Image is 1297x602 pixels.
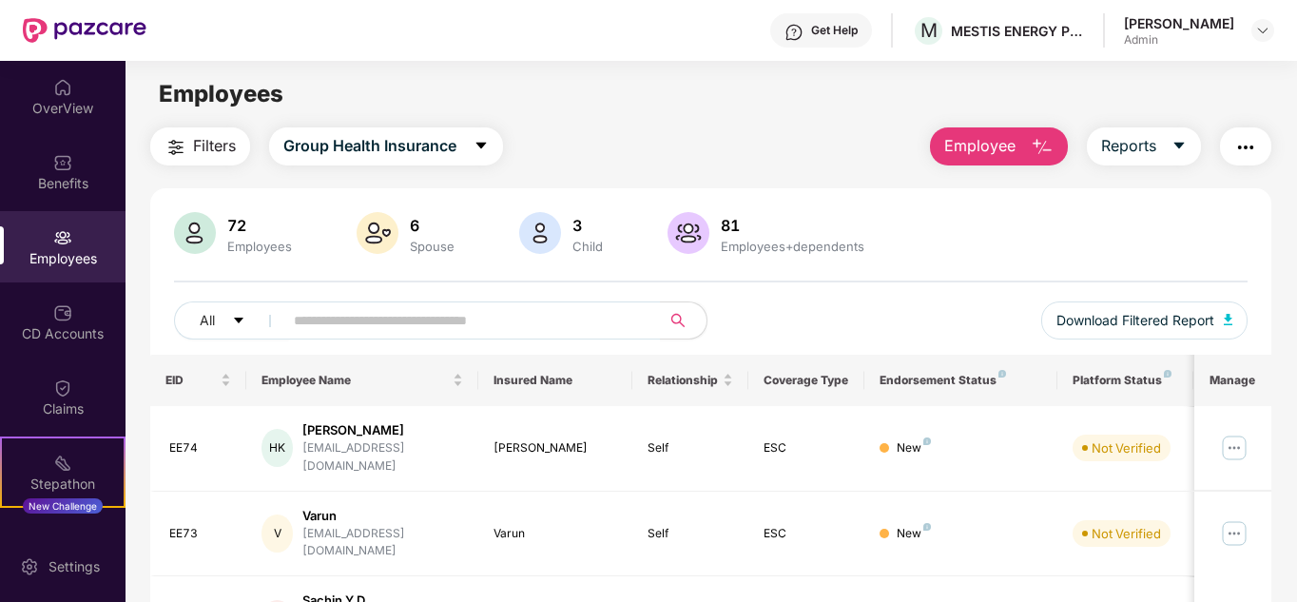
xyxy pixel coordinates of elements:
[232,314,245,329] span: caret-down
[302,525,463,561] div: [EMAIL_ADDRESS][DOMAIN_NAME]
[1073,373,1177,388] div: Platform Status
[53,78,72,97] img: svg+xml;base64,PHN2ZyBpZD0iSG9tZSIgeG1sbnM9Imh0dHA6Ly93d3cudzMub3JnLzIwMDAvc3ZnIiB3aWR0aD0iMjAiIG...
[478,355,633,406] th: Insured Name
[569,216,607,235] div: 3
[193,134,236,158] span: Filters
[165,373,218,388] span: EID
[223,216,296,235] div: 72
[261,373,449,388] span: Employee Name
[261,515,293,553] div: V
[1041,301,1249,340] button: Download Filtered Report
[764,439,849,457] div: ESC
[406,239,458,254] div: Spouse
[1092,524,1161,543] div: Not Verified
[302,421,463,439] div: [PERSON_NAME]
[406,216,458,235] div: 6
[1164,370,1171,378] img: svg+xml;base64,PHN2ZyB4bWxucz0iaHR0cDovL3d3dy53My5vcmcvMjAwMC9zdmciIHdpZHRoPSI4IiBoZWlnaHQ9IjgiIH...
[660,301,707,340] button: search
[246,355,478,406] th: Employee Name
[1056,310,1214,331] span: Download Filtered Report
[174,301,290,340] button: Allcaret-down
[23,498,103,514] div: New Challenge
[1224,314,1233,325] img: svg+xml;base64,PHN2ZyB4bWxucz0iaHR0cDovL3d3dy53My5vcmcvMjAwMC9zdmciIHhtbG5zOnhsaW5rPSJodHRwOi8vd3...
[1171,138,1187,155] span: caret-down
[897,439,931,457] div: New
[165,136,187,159] img: svg+xml;base64,PHN2ZyB4bWxucz0iaHR0cDovL3d3dy53My5vcmcvMjAwMC9zdmciIHdpZHRoPSIyNCIgaGVpZ2h0PSIyNC...
[1087,127,1201,165] button: Reportscaret-down
[283,134,456,158] span: Group Health Insurance
[1101,134,1156,158] span: Reports
[648,373,719,388] span: Relationship
[302,439,463,476] div: [EMAIL_ADDRESS][DOMAIN_NAME]
[169,439,232,457] div: EE74
[930,127,1068,165] button: Employee
[660,313,697,328] span: search
[53,529,72,548] img: svg+xml;base64,PHN2ZyBpZD0iRW5kb3JzZW1lbnRzIiB4bWxucz0iaHR0cDovL3d3dy53My5vcmcvMjAwMC9zdmciIHdpZH...
[150,355,247,406] th: EID
[200,310,215,331] span: All
[632,355,748,406] th: Relationship
[269,127,503,165] button: Group Health Insurancecaret-down
[357,212,398,254] img: svg+xml;base64,PHN2ZyB4bWxucz0iaHR0cDovL3d3dy53My5vcmcvMjAwMC9zdmciIHhtbG5zOnhsaW5rPSJodHRwOi8vd3...
[717,216,868,235] div: 81
[20,557,39,576] img: svg+xml;base64,PHN2ZyBpZD0iU2V0dGluZy0yMHgyMCIgeG1sbnM9Imh0dHA6Ly93d3cudzMub3JnLzIwMDAvc3ZnIiB3aW...
[1234,136,1257,159] img: svg+xml;base64,PHN2ZyB4bWxucz0iaHR0cDovL3d3dy53My5vcmcvMjAwMC9zdmciIHdpZHRoPSIyNCIgaGVpZ2h0PSIyNC...
[174,212,216,254] img: svg+xml;base64,PHN2ZyB4bWxucz0iaHR0cDovL3d3dy53My5vcmcvMjAwMC9zdmciIHhtbG5zOnhsaW5rPSJodHRwOi8vd3...
[494,439,618,457] div: [PERSON_NAME]
[223,239,296,254] div: Employees
[261,429,293,467] div: HK
[1219,433,1249,463] img: manageButton
[53,228,72,247] img: svg+xml;base64,PHN2ZyBpZD0iRW1wbG95ZWVzIiB4bWxucz0iaHR0cDovL3d3dy53My5vcmcvMjAwMC9zdmciIHdpZHRoPS...
[920,19,938,42] span: M
[944,134,1016,158] span: Employee
[1219,518,1249,549] img: manageButton
[1124,32,1234,48] div: Admin
[302,507,463,525] div: Varun
[998,370,1006,378] img: svg+xml;base64,PHN2ZyB4bWxucz0iaHR0cDovL3d3dy53My5vcmcvMjAwMC9zdmciIHdpZHRoPSI4IiBoZWlnaHQ9IjgiIH...
[748,355,864,406] th: Coverage Type
[159,80,283,107] span: Employees
[1092,438,1161,457] div: Not Verified
[1031,136,1054,159] img: svg+xml;base64,PHN2ZyB4bWxucz0iaHR0cDovL3d3dy53My5vcmcvMjAwMC9zdmciIHhtbG5zOnhsaW5rPSJodHRwOi8vd3...
[648,439,733,457] div: Self
[764,525,849,543] div: ESC
[53,303,72,322] img: svg+xml;base64,PHN2ZyBpZD0iQ0RfQWNjb3VudHMiIGRhdGEtbmFtZT0iQ0QgQWNjb3VudHMiIHhtbG5zPSJodHRwOi8vd3...
[569,239,607,254] div: Child
[923,437,931,445] img: svg+xml;base64,PHN2ZyB4bWxucz0iaHR0cDovL3d3dy53My5vcmcvMjAwMC9zdmciIHdpZHRoPSI4IiBoZWlnaHQ9IjgiIH...
[1124,14,1234,32] div: [PERSON_NAME]
[53,153,72,172] img: svg+xml;base64,PHN2ZyBpZD0iQmVuZWZpdHMiIHhtbG5zPSJodHRwOi8vd3d3LnczLm9yZy8yMDAwL3N2ZyIgd2lkdGg9Ij...
[897,525,931,543] div: New
[784,23,803,42] img: svg+xml;base64,PHN2ZyBpZD0iSGVscC0zMngzMiIgeG1sbnM9Imh0dHA6Ly93d3cudzMub3JnLzIwMDAvc3ZnIiB3aWR0aD...
[53,454,72,473] img: svg+xml;base64,PHN2ZyB4bWxucz0iaHR0cDovL3d3dy53My5vcmcvMjAwMC9zdmciIHdpZHRoPSIyMSIgaGVpZ2h0PSIyMC...
[2,475,124,494] div: Stepathon
[169,525,232,543] div: EE73
[43,557,106,576] div: Settings
[494,525,618,543] div: Varun
[717,239,868,254] div: Employees+dependents
[648,525,733,543] div: Self
[519,212,561,254] img: svg+xml;base64,PHN2ZyB4bWxucz0iaHR0cDovL3d3dy53My5vcmcvMjAwMC9zdmciIHhtbG5zOnhsaW5rPSJodHRwOi8vd3...
[668,212,709,254] img: svg+xml;base64,PHN2ZyB4bWxucz0iaHR0cDovL3d3dy53My5vcmcvMjAwMC9zdmciIHhtbG5zOnhsaW5rPSJodHRwOi8vd3...
[474,138,489,155] span: caret-down
[53,379,72,398] img: svg+xml;base64,PHN2ZyBpZD0iQ2xhaW0iIHhtbG5zPSJodHRwOi8vd3d3LnczLm9yZy8yMDAwL3N2ZyIgd2lkdGg9IjIwIi...
[923,523,931,531] img: svg+xml;base64,PHN2ZyB4bWxucz0iaHR0cDovL3d3dy53My5vcmcvMjAwMC9zdmciIHdpZHRoPSI4IiBoZWlnaHQ9IjgiIH...
[880,373,1042,388] div: Endorsement Status
[1255,23,1270,38] img: svg+xml;base64,PHN2ZyBpZD0iRHJvcGRvd24tMzJ4MzIiIHhtbG5zPSJodHRwOi8vd3d3LnczLm9yZy8yMDAwL3N2ZyIgd2...
[951,22,1084,40] div: MESTIS ENERGY PRIVATE LIMITED
[23,18,146,43] img: New Pazcare Logo
[150,127,250,165] button: Filters
[1194,355,1271,406] th: Manage
[811,23,858,38] div: Get Help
